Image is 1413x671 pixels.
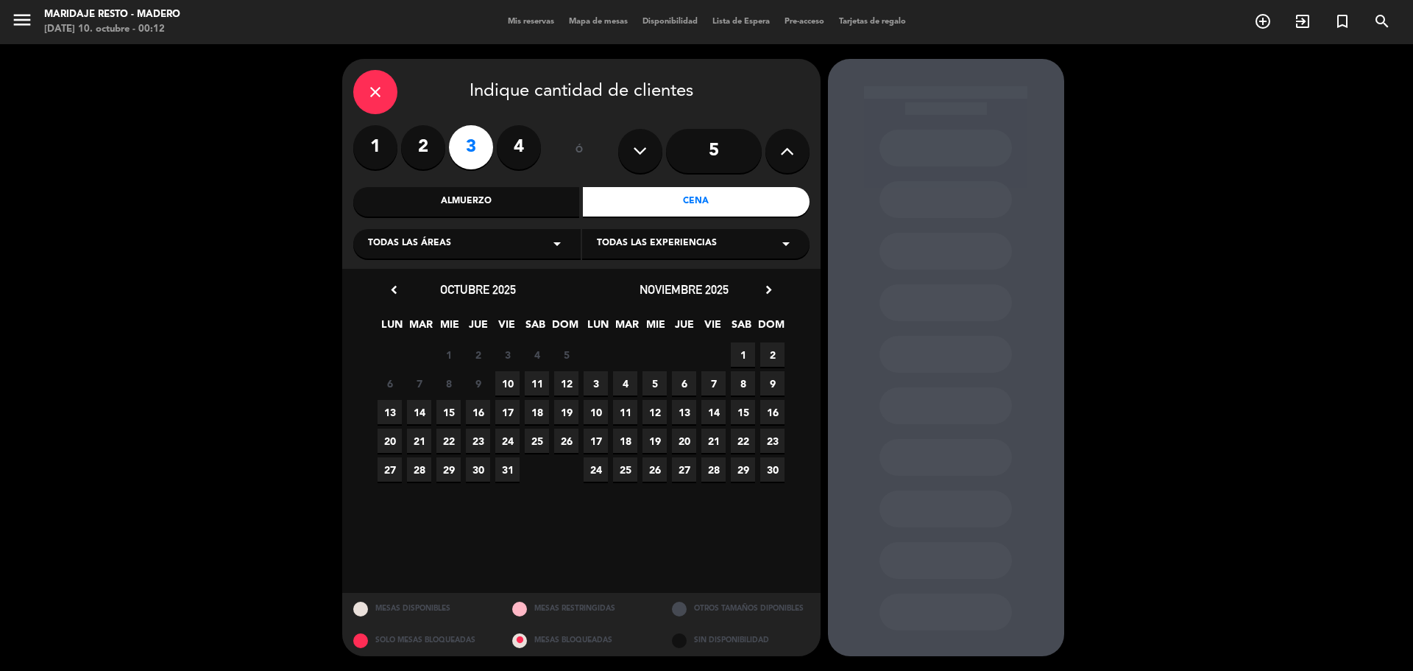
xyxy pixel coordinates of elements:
span: 7 [407,371,431,396]
span: JUE [672,316,696,340]
i: close [366,83,384,101]
label: 3 [449,125,493,169]
span: 15 [731,400,755,424]
span: LUN [586,316,610,340]
span: 19 [642,429,667,453]
span: 27 [672,457,696,482]
span: 4 [525,342,549,367]
span: MAR [408,316,433,340]
span: SAB [729,316,754,340]
span: noviembre 2025 [640,282,729,297]
span: Todas las áreas [368,236,451,251]
span: 13 [378,400,402,424]
span: 20 [672,429,696,453]
span: 12 [642,400,667,424]
span: 29 [731,457,755,482]
span: 5 [642,371,667,396]
span: 3 [584,371,608,396]
div: [DATE] 10. octubre - 00:12 [44,22,180,37]
span: Tarjetas de regalo [832,18,913,26]
span: 10 [584,400,608,424]
i: chevron_right [761,282,776,298]
span: SAB [523,316,548,340]
span: 5 [554,342,578,367]
i: arrow_drop_down [548,235,566,253]
span: 23 [760,429,785,453]
span: 23 [466,429,490,453]
span: Mapa de mesas [562,18,635,26]
i: turned_in_not [1334,13,1351,30]
i: add_circle_outline [1254,13,1272,30]
span: 10 [495,371,520,396]
div: Almuerzo [353,187,580,217]
span: 15 [436,400,461,424]
span: 28 [407,457,431,482]
span: Lista de Espera [705,18,777,26]
label: 1 [353,125,397,169]
span: 11 [525,371,549,396]
span: 27 [378,457,402,482]
div: Indique cantidad de clientes [353,70,810,114]
div: SOLO MESAS BLOQUEADAS [342,625,502,656]
span: 18 [613,429,637,453]
div: MESAS BLOQUEADAS [501,625,661,656]
button: menu [11,9,33,36]
span: 12 [554,371,578,396]
span: 25 [525,429,549,453]
span: 24 [584,457,608,482]
span: 16 [466,400,490,424]
span: 21 [701,429,726,453]
span: 1 [731,342,755,367]
span: octubre 2025 [440,282,516,297]
span: 26 [554,429,578,453]
span: 30 [760,457,785,482]
span: 7 [701,371,726,396]
div: SIN DISPONIBILIDAD [661,625,821,656]
span: 31 [495,457,520,482]
span: VIE [701,316,725,340]
i: menu [11,9,33,31]
span: 24 [495,429,520,453]
span: 6 [672,371,696,396]
span: DOM [758,316,782,340]
span: 22 [731,429,755,453]
span: VIE [495,316,519,340]
span: 30 [466,457,490,482]
span: 28 [701,457,726,482]
span: Mis reservas [500,18,562,26]
span: MIE [643,316,667,340]
span: 16 [760,400,785,424]
span: 9 [466,371,490,396]
span: 13 [672,400,696,424]
span: 21 [407,429,431,453]
span: 29 [436,457,461,482]
span: 2 [466,342,490,367]
label: 2 [401,125,445,169]
span: 6 [378,371,402,396]
span: 8 [436,371,461,396]
div: MESAS DISPONIBLES [342,593,502,625]
span: 9 [760,371,785,396]
span: 4 [613,371,637,396]
span: 22 [436,429,461,453]
span: Todas las experiencias [597,236,717,251]
span: JUE [466,316,490,340]
span: MAR [615,316,639,340]
span: Pre-acceso [777,18,832,26]
span: DOM [552,316,576,340]
span: 26 [642,457,667,482]
span: 14 [407,400,431,424]
span: 14 [701,400,726,424]
span: 1 [436,342,461,367]
div: Maridaje Resto - Madero [44,7,180,22]
span: 2 [760,342,785,367]
span: MIE [437,316,461,340]
span: 17 [584,429,608,453]
span: 19 [554,400,578,424]
i: exit_to_app [1294,13,1311,30]
label: 4 [497,125,541,169]
i: chevron_left [386,282,402,298]
div: OTROS TAMAÑOS DIPONIBLES [661,593,821,625]
span: 11 [613,400,637,424]
div: MESAS RESTRINGIDAS [501,593,661,625]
